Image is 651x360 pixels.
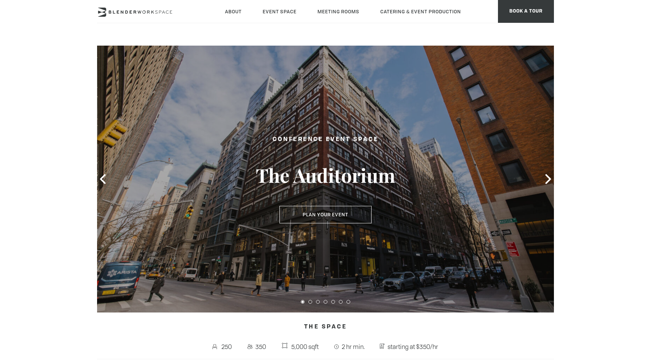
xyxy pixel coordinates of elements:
[238,135,413,144] h2: Conference Event Space
[279,206,372,224] button: Plan Your Event
[514,263,651,360] iframe: Chat Widget
[340,341,367,353] span: 2 hr min.
[289,341,321,353] span: 5,000 sqft
[386,341,440,353] span: starting at $350/hr
[254,341,268,353] span: 350
[238,163,413,187] h3: The Auditorium
[97,320,554,335] h4: The Space
[220,341,234,353] span: 250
